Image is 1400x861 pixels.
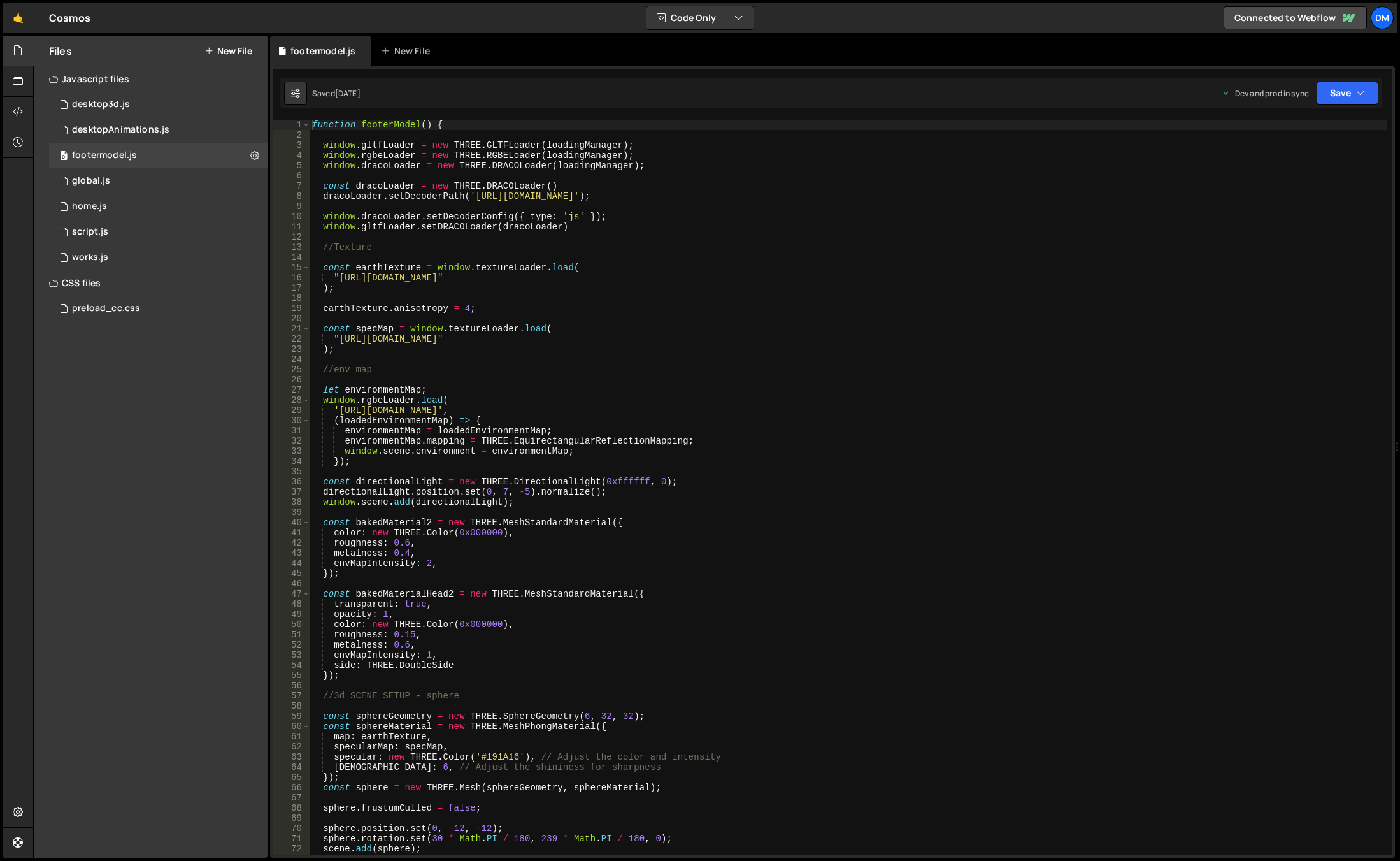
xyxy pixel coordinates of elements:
div: 4562/8178.js [49,219,268,245]
div: footermodel.js [290,45,355,57]
div: home.js [72,201,107,212]
div: 26 [273,375,310,385]
div: 7 [273,181,310,191]
div: 41 [273,528,310,538]
div: 27 [273,385,310,395]
div: works.js [72,252,108,263]
div: 4562/19933.js [49,117,268,143]
div: 54 [273,660,310,670]
div: 39 [273,507,310,517]
div: 59 [273,711,310,721]
div: 50 [273,619,310,630]
div: 55 [273,670,310,681]
div: 53 [273,650,310,660]
div: 35 [273,467,310,477]
div: 17 [273,283,310,293]
a: 🤙 [3,3,34,33]
div: 4562/18145.js [49,168,268,194]
span: 0 [60,152,68,162]
div: 1 [273,120,310,130]
div: 71 [273,834,310,844]
div: 51 [273,630,310,640]
div: 52 [273,640,310,650]
div: 43 [273,548,310,558]
div: 67 [273,793,310,803]
div: 69 [273,813,310,823]
button: Save [1317,82,1378,105]
div: 4562/19930.js [49,143,268,168]
div: 23 [273,344,310,354]
div: footermodel.js [72,150,137,161]
div: 8 [273,191,310,201]
div: 22 [273,334,310,344]
div: 33 [273,446,310,456]
div: 13 [273,242,310,252]
div: 63 [273,752,310,762]
div: 14 [273,252,310,263]
div: 15 [273,263,310,273]
div: script.js [72,226,108,238]
div: 66 [273,783,310,793]
div: 3 [273,140,310,150]
div: 4562/18224.js [49,194,268,219]
div: 36 [273,477,310,487]
div: 47 [273,589,310,599]
div: 12 [273,232,310,242]
div: 65 [273,772,310,783]
div: 25 [273,365,310,375]
div: New File [381,45,434,57]
div: 49 [273,609,310,619]
div: 28 [273,395,310,405]
div: 48 [273,599,310,609]
div: 20 [273,314,310,324]
div: 29 [273,405,310,416]
div: 38 [273,497,310,507]
div: 6 [273,171,310,181]
div: 30 [273,416,310,426]
a: Dm [1371,6,1394,29]
div: 42 [273,538,310,548]
div: 21 [273,324,310,334]
div: desktop3d.js [72,99,130,110]
div: Dev and prod in sync [1222,88,1309,99]
div: 37 [273,487,310,497]
div: 64 [273,762,310,772]
div: 4562/18273.js [49,245,268,270]
div: [DATE] [335,88,361,99]
div: 10 [273,212,310,222]
div: 44 [273,558,310,568]
div: 60 [273,721,310,732]
div: Saved [312,88,361,99]
div: 16 [273,273,310,283]
div: 18 [273,293,310,303]
div: 32 [273,436,310,446]
div: 72 [273,844,310,854]
div: 61 [273,732,310,742]
div: 19 [273,303,310,314]
div: 70 [273,823,310,834]
div: 4562/19931.js [49,92,268,117]
div: 5 [273,161,310,171]
div: 4 [273,150,310,161]
div: 11 [273,222,310,232]
div: 56 [273,681,310,691]
div: Cosmos [49,10,90,25]
div: Javascript files [34,66,268,92]
div: 34 [273,456,310,467]
div: 24 [273,354,310,365]
div: 31 [273,426,310,436]
a: Connected to Webflow [1224,6,1367,29]
div: 9 [273,201,310,212]
div: 62 [273,742,310,752]
div: 46 [273,579,310,589]
div: desktopAnimations.js [72,124,169,136]
h2: Files [49,44,72,58]
div: 4562/19944.css [49,296,268,321]
button: New File [204,46,252,56]
div: global.js [72,175,110,187]
div: CSS files [34,270,268,296]
button: Code Only [646,6,754,29]
div: 45 [273,568,310,579]
div: 57 [273,691,310,701]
